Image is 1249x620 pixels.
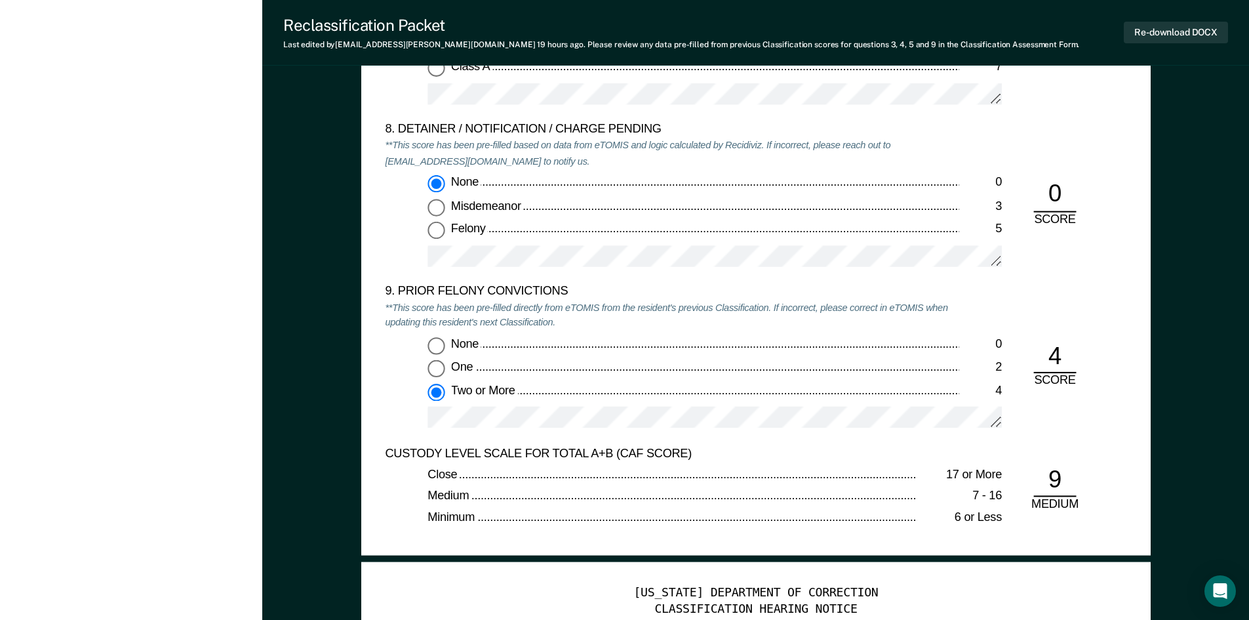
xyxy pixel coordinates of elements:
[427,222,445,239] input: Felony5
[1124,22,1228,43] button: Re-download DOCX
[450,222,487,235] span: Felony
[537,40,584,49] span: 19 hours ago
[1023,212,1086,228] div: SCORE
[385,139,890,167] em: **This score has been pre-filled based on data from eTOMIS and logic calculated by Recidiviz. If ...
[450,360,475,373] span: One
[385,301,947,329] em: **This score has been pre-filled directly from eTOMIS from the resident's previous Classification...
[917,467,1002,483] div: 17 or More
[1033,341,1076,373] div: 4
[385,602,1126,617] div: CLASSIFICATION HEARING NOTICE
[385,284,959,300] div: 9. PRIOR FELONY CONVICTIONS
[283,40,1079,49] div: Last edited by [EMAIL_ADDRESS][PERSON_NAME][DOMAIN_NAME] . Please review any data pre-filled from...
[385,445,959,461] div: CUSTODY LEVEL SCALE FOR TOTAL A+B (CAF SCORE)
[450,60,492,73] span: Class A
[450,198,523,211] span: Misdemeanor
[959,222,1002,238] div: 5
[283,16,1079,35] div: Reclassification Packet
[959,198,1002,214] div: 3
[385,586,1126,602] div: [US_STATE] DEPARTMENT OF CORRECTION
[427,510,477,524] span: Minimum
[1204,575,1236,607] div: Open Intercom Messenger
[427,175,445,192] input: None0
[959,175,1002,191] div: 0
[427,337,445,354] input: None0
[427,198,445,215] input: Misdemeanor3
[450,383,517,396] span: Two or More
[450,175,481,188] span: None
[427,60,445,77] input: Class A7
[427,467,460,480] span: Close
[959,383,1002,399] div: 4
[959,337,1002,352] div: 0
[427,383,445,400] input: Two or More4
[917,510,1002,526] div: 6 or Less
[450,337,481,350] span: None
[1023,373,1086,389] div: SCORE
[427,360,445,377] input: One2
[1023,497,1086,513] div: MEDIUM
[427,489,471,502] span: Medium
[917,489,1002,505] div: 7 - 16
[959,60,1002,75] div: 7
[1033,465,1076,497] div: 9
[385,122,959,138] div: 8. DETAINER / NOTIFICATION / CHARGE PENDING
[1033,179,1076,211] div: 0
[959,360,1002,376] div: 2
